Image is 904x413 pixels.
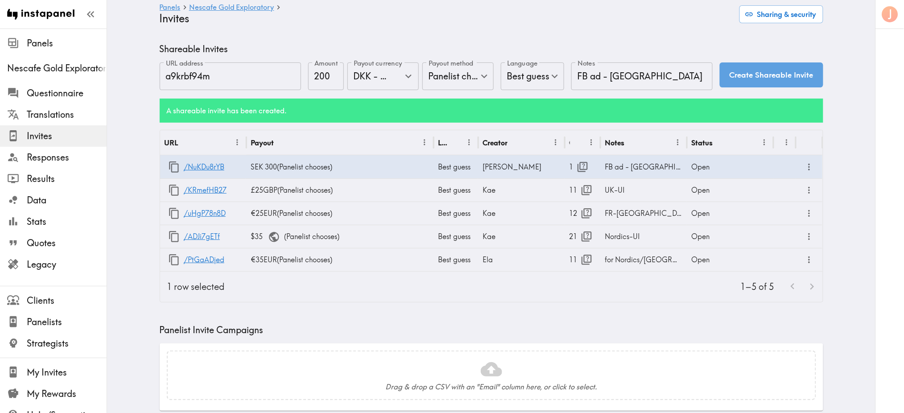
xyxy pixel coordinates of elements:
[600,248,687,271] div: for Nordics/[GEOGRAPHIC_DATA] UI
[508,136,522,149] button: Sort
[422,62,494,90] div: Panelist chooses
[160,324,823,336] h5: Panelist Invite Campaigns
[275,136,289,149] button: Sort
[246,202,433,225] div: €25 EUR ( Panelist chooses )
[354,58,402,68] label: Payout currency
[165,138,178,147] div: URL
[27,108,107,121] span: Translations
[27,366,107,379] span: My Invites
[600,178,687,202] div: UK-UI
[449,136,462,149] button: Sort
[27,237,107,249] span: Quotes
[600,225,687,248] div: Nordics-UI
[478,202,565,225] div: Kae
[802,252,817,267] button: more
[802,160,817,174] button: more
[251,232,284,241] span: $35
[758,136,772,149] button: Menu
[7,62,107,74] span: Nescafe Gold Exploratory
[246,178,433,202] div: £25 GBP ( Panelist chooses )
[779,136,793,149] button: Sort
[179,136,193,149] button: Sort
[687,248,773,271] div: Open
[671,136,685,149] button: Menu
[189,4,274,12] a: Nescafe Gold Exploratory
[714,136,727,149] button: Sort
[802,206,817,221] button: more
[691,138,713,147] div: Status
[386,382,597,392] h6: Drag & drop a CSV with an "Email" column here, or click to select.
[739,5,823,23] button: Sharing & security
[429,58,474,68] label: Payout method
[780,136,794,149] button: Menu
[501,62,564,90] div: Best guess
[184,225,220,248] a: /ADJi7gETf
[167,281,225,293] div: 1 row selected
[246,248,433,271] div: €35 EUR ( Panelist chooses )
[231,136,244,149] button: Menu
[605,138,624,147] div: Notes
[687,225,773,248] div: Open
[687,155,773,178] div: Open
[483,138,508,147] div: Creator
[167,106,816,116] h6: A shareable invite has been created.
[741,281,774,293] p: 1–5 of 5
[27,37,107,50] span: Panels
[314,58,338,68] label: Amount
[27,194,107,206] span: Data
[600,155,687,178] div: FB ad - [GEOGRAPHIC_DATA]
[160,12,732,25] h4: Invites
[184,202,226,225] a: /uHgP78n8D
[438,138,448,147] div: Language
[433,155,478,178] div: Best guess
[27,87,107,99] span: Questionnaire
[569,248,596,271] div: 11
[687,178,773,202] div: Open
[578,58,595,68] label: Notes
[571,136,585,149] button: Sort
[418,136,432,149] button: Menu
[569,179,596,202] div: 11
[549,136,563,149] button: Menu
[27,151,107,164] span: Responses
[881,5,899,23] button: J
[27,173,107,185] span: Results
[401,69,415,83] button: Open
[184,248,224,271] a: /PtGaADjed
[569,202,596,225] div: 12
[507,58,537,68] label: Language
[251,138,274,147] div: Payout
[569,156,596,178] div: 1
[27,294,107,307] span: Clients
[433,248,478,271] div: Best guess
[720,62,823,87] button: Create Shareable Invite
[888,7,893,22] span: J
[27,316,107,328] span: Panelists
[27,337,107,350] span: Strategists
[160,4,181,12] a: Panels
[433,225,478,248] div: Best guess
[625,136,639,149] button: Sort
[27,130,107,142] span: Invites
[27,258,107,271] span: Legacy
[27,388,107,400] span: My Rewards
[166,58,203,68] label: URL address
[585,136,599,149] button: Menu
[600,202,687,225] div: FR-[GEOGRAPHIC_DATA]
[478,178,565,202] div: Kae
[246,155,433,178] div: SEK 300 ( Panelist chooses )
[160,43,823,55] h5: Shareable Invites
[184,156,224,178] a: /NuKDu8rYB
[27,215,107,228] span: Stats
[462,136,476,149] button: Menu
[433,178,478,202] div: Best guess
[433,202,478,225] div: Best guess
[802,229,817,244] button: more
[802,183,817,198] button: more
[246,225,433,248] div: ( Panelist chooses )
[569,138,570,147] div: Opens
[569,225,596,248] div: 21
[478,225,565,248] div: Kae
[184,179,227,202] a: /KRmefHB27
